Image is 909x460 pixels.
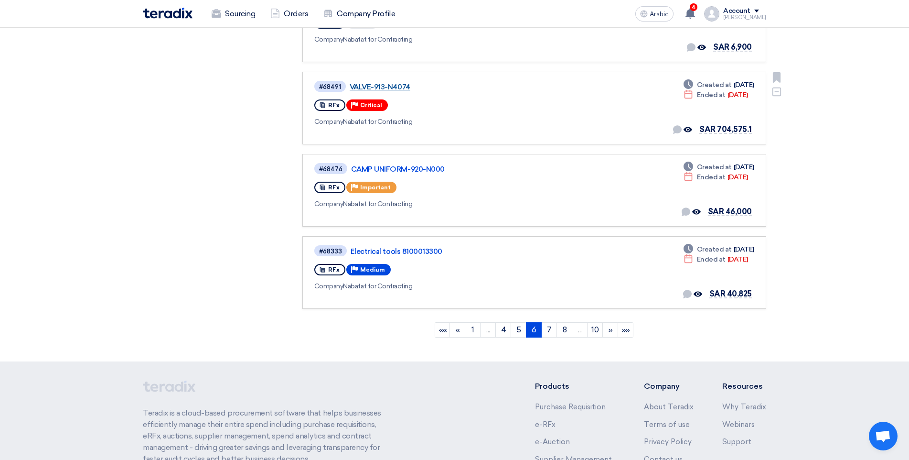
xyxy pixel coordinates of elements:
[709,289,752,298] font: SAR 40,825
[435,322,450,338] a: First
[495,322,511,338] a: 4
[284,9,308,18] font: Orders
[697,255,726,263] font: Ended at
[439,325,447,334] font: ««
[343,118,412,126] font: Nabatat for Contracting
[501,325,506,334] font: 4
[692,4,696,11] font: 4
[225,9,255,18] font: Sourcing
[723,7,750,15] font: Account
[602,322,618,338] a: Next
[351,247,589,256] a: Electrical tools 8100013300
[302,318,766,342] ngb-pagination: Default pagination
[734,81,754,89] font: [DATE]
[449,322,465,338] a: Previous
[609,325,613,334] font: »
[697,163,732,171] font: Created at
[697,245,732,253] font: Created at
[734,163,754,171] font: [DATE]
[727,91,748,99] font: [DATE]
[526,322,542,338] a: 6
[314,35,343,44] font: Company
[727,173,748,181] font: [DATE]
[343,35,412,44] font: Nabatat for Contracting
[535,382,569,391] font: Products
[535,420,556,429] a: e-RFx
[697,173,726,181] font: Ended at
[644,420,690,429] a: Terms of use
[351,165,590,174] a: CAMP UNIFORM-920-N000
[471,325,474,334] font: 1
[319,248,342,255] font: #68333
[635,6,674,22] button: Arabic
[204,3,263,24] a: Sourcing
[697,91,726,99] font: Ended at
[650,10,669,18] font: Arabic
[622,325,630,334] font: »»
[350,83,588,91] a: VALVE-913-N4074
[351,165,445,174] font: CAMP UNIFORM-920-N000
[547,325,552,334] font: 7
[465,322,481,338] a: 1
[644,382,680,391] font: Company
[563,325,567,334] font: 8
[343,200,412,208] font: Nabatat for Contracting
[722,420,755,429] a: Webinars
[556,322,572,338] a: 8
[618,322,633,338] a: Last
[314,282,343,290] font: Company
[727,255,748,263] font: [DATE]
[314,118,343,126] font: Company
[713,43,752,52] font: SAR 6,900
[319,83,341,90] font: #68491
[328,184,340,191] font: RFx
[708,207,752,216] font: SAR 46,000
[360,102,382,109] font: Critical
[644,403,694,411] a: About Teradix
[319,165,342,173] font: #68476
[723,14,766,21] font: [PERSON_NAME]
[722,403,766,411] a: Why Teradix
[360,266,385,273] font: Medium
[343,282,412,290] font: Nabatat for Contracting
[591,325,599,334] font: 10
[337,9,395,18] font: Company Profile
[360,184,391,191] font: Important
[350,83,410,91] font: VALVE-913-N4074
[143,8,192,19] img: Teradix logo
[328,266,340,273] font: RFx
[734,245,754,253] font: [DATE]
[532,325,536,334] font: 6
[869,422,898,450] div: Open chat
[328,102,340,109] font: RFx
[722,382,763,391] font: Resources
[456,325,460,334] font: «
[699,125,752,134] font: SAR 704,575.1
[587,322,603,338] a: 10
[644,438,692,446] a: Privacy Policy
[535,403,606,411] a: Purchase Requisition
[351,247,442,256] font: Electrical tools 8100013300
[263,3,316,24] a: Orders
[314,200,343,208] font: Company
[511,322,526,338] a: 5
[704,6,719,22] img: profile_test.png
[697,81,732,89] font: Created at
[722,438,751,446] a: Support
[535,438,570,446] a: e-Auction
[541,322,557,338] a: 7
[516,325,521,334] font: 5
